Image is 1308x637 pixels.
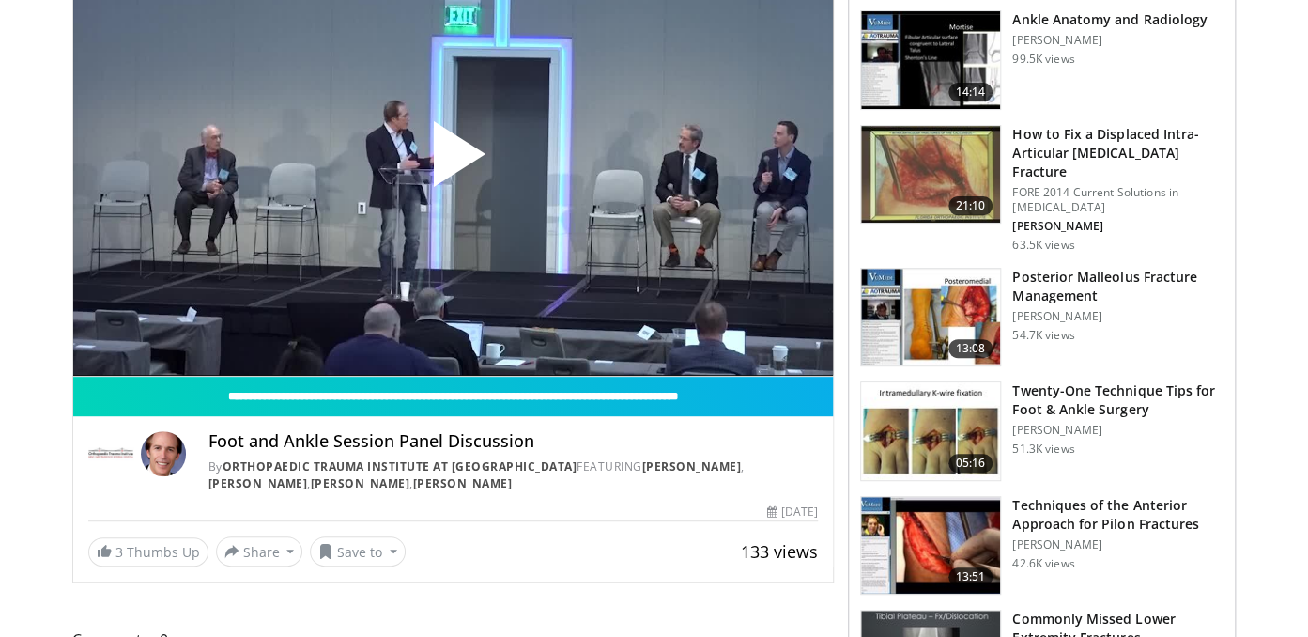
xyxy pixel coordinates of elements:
p: 42.6K views [1012,556,1074,571]
img: e0f65072-4b0e-47c8-b151-d5e709845aef.150x105_q85_crop-smart_upscale.jpg [861,497,1000,595]
p: [PERSON_NAME] [1012,309,1223,324]
p: [PERSON_NAME] [1012,537,1223,552]
img: Orthopaedic Trauma Institute at UCSF [88,431,133,476]
h3: Twenty-One Technique Tips for Foot & Ankle Surgery [1012,381,1223,419]
p: 63.5K views [1012,238,1074,253]
a: 05:16 Twenty-One Technique Tips for Foot & Ankle Surgery [PERSON_NAME] 51.3K views [860,381,1223,481]
p: 54.7K views [1012,328,1074,343]
a: [PERSON_NAME] [642,458,742,474]
button: Share [216,536,303,567]
p: [PERSON_NAME] [1012,219,1223,234]
p: 51.3K views [1012,442,1074,457]
img: 6702e58c-22b3-47ce-9497-b1c0ae175c4c.150x105_q85_crop-smart_upscale.jpg [861,382,1000,480]
span: 05:16 [948,454,993,473]
span: 3 [115,543,123,561]
span: 133 views [741,540,818,563]
div: [DATE] [767,504,818,520]
button: Save to [310,536,406,567]
img: 50e07c4d-707f-48cd-824d-a6044cd0d074.150x105_q85_crop-smart_upscale.jpg [861,269,1000,366]
img: Avatar [141,431,186,476]
h3: Ankle Anatomy and Radiology [1012,10,1208,29]
a: 13:08 Posterior Malleolus Fracture Management [PERSON_NAME] 54.7K views [860,268,1223,367]
a: 13:51 Techniques of the Anterior Approach for Pilon Fractures [PERSON_NAME] 42.6K views [860,496,1223,596]
h4: Foot and Ankle Session Panel Discussion [208,431,819,452]
div: By FEATURING , , , [208,458,819,492]
a: 3 Thumbs Up [88,537,208,567]
button: Play Video [284,70,622,254]
span: 13:51 [948,567,993,586]
span: 14:14 [948,83,993,101]
a: Orthopaedic Trauma Institute at [GEOGRAPHIC_DATA] [223,458,577,474]
p: [PERSON_NAME] [1012,423,1223,438]
a: [PERSON_NAME] [413,475,513,491]
a: [PERSON_NAME] [208,475,308,491]
p: FORE 2014 Current Solutions in [MEDICAL_DATA] [1012,185,1223,215]
h3: Techniques of the Anterior Approach for Pilon Fractures [1012,496,1223,534]
img: 55ff4537-6d30-4030-bbbb-bab469c05b17.150x105_q85_crop-smart_upscale.jpg [861,126,1000,224]
p: [PERSON_NAME] [1012,33,1208,48]
p: 99.5K views [1012,52,1074,67]
a: [PERSON_NAME] [311,475,410,491]
a: 21:10 How to Fix a Displaced Intra-Articular [MEDICAL_DATA] Fracture FORE 2014 Current Solutions ... [860,125,1223,253]
a: 14:14 Ankle Anatomy and Radiology [PERSON_NAME] 99.5K views [860,10,1223,110]
span: 21:10 [948,196,993,215]
h3: Posterior Malleolus Fracture Management [1012,268,1223,305]
img: d079e22e-f623-40f6-8657-94e85635e1da.150x105_q85_crop-smart_upscale.jpg [861,11,1000,109]
h3: How to Fix a Displaced Intra-Articular [MEDICAL_DATA] Fracture [1012,125,1223,181]
span: 13:08 [948,339,993,358]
